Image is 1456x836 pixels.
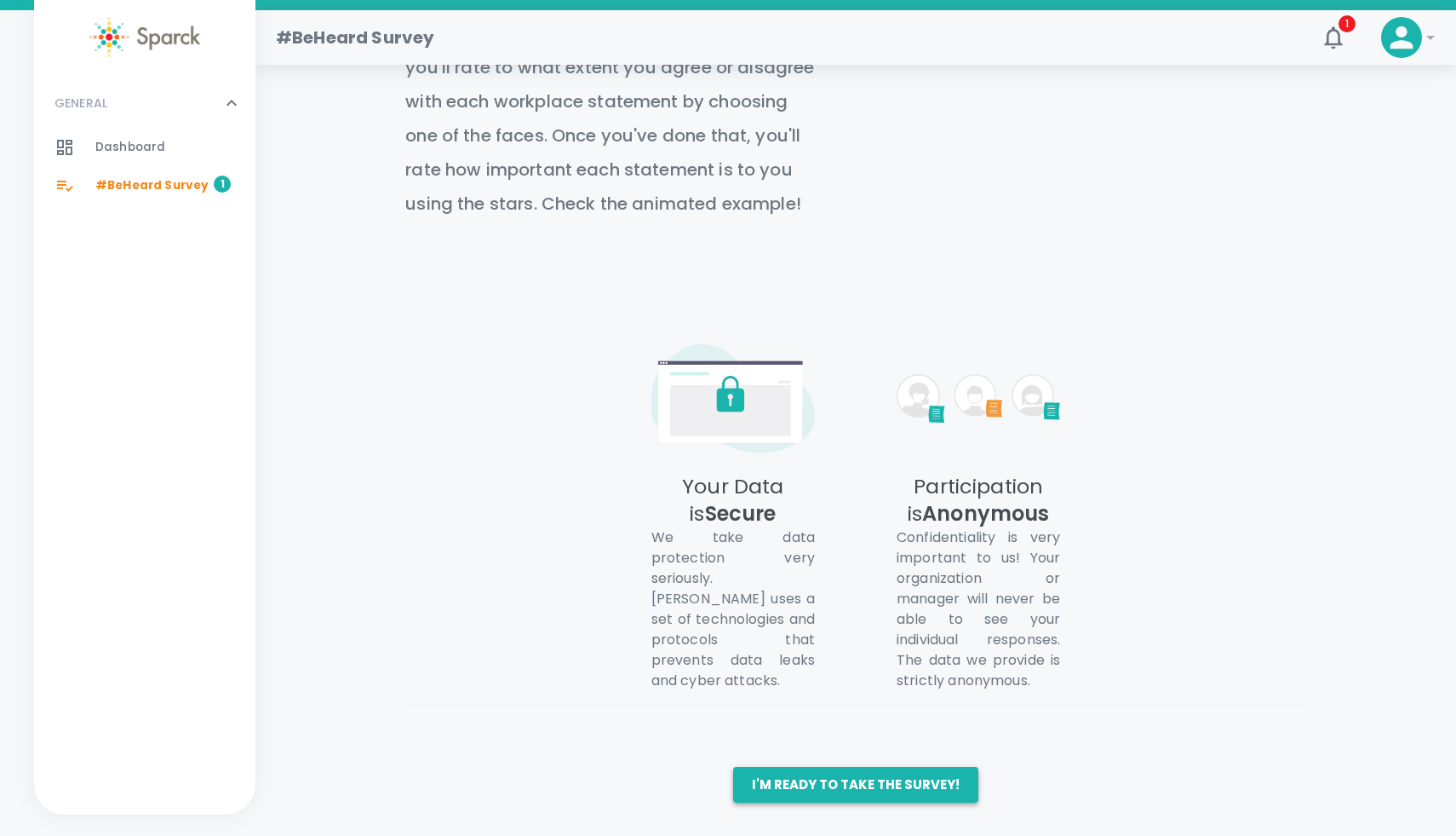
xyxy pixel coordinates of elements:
[651,473,815,528] h5: Your Data is
[95,177,209,194] span: #BeHeard Survey
[897,343,1060,453] img: [object Object]
[651,343,815,453] img: [object Object]
[34,17,255,57] a: Sparck logo
[34,129,255,211] div: GENERAL
[54,95,107,112] p: GENERAL
[922,499,1049,528] span: Anonymous
[89,17,200,57] img: Sparck logo
[705,499,777,528] span: Secure
[34,167,255,205] a: #BeHeard Survey1
[1338,15,1356,32] span: 1
[897,473,1060,528] h5: Participation is
[34,78,255,129] div: GENERAL
[34,129,255,166] a: Dashboard
[651,528,815,691] p: We take data protection very seriously. [PERSON_NAME] uses a set of technologies and protocols th...
[897,528,1060,691] p: Confidentiality is very important to us! Your organization or manager will never be able to see y...
[214,176,231,193] span: 1
[1313,17,1354,58] button: 1
[733,767,978,803] button: I'm ready to take the survey!
[276,24,434,51] h1: #BeHeard Survey
[95,139,165,156] span: Dashboard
